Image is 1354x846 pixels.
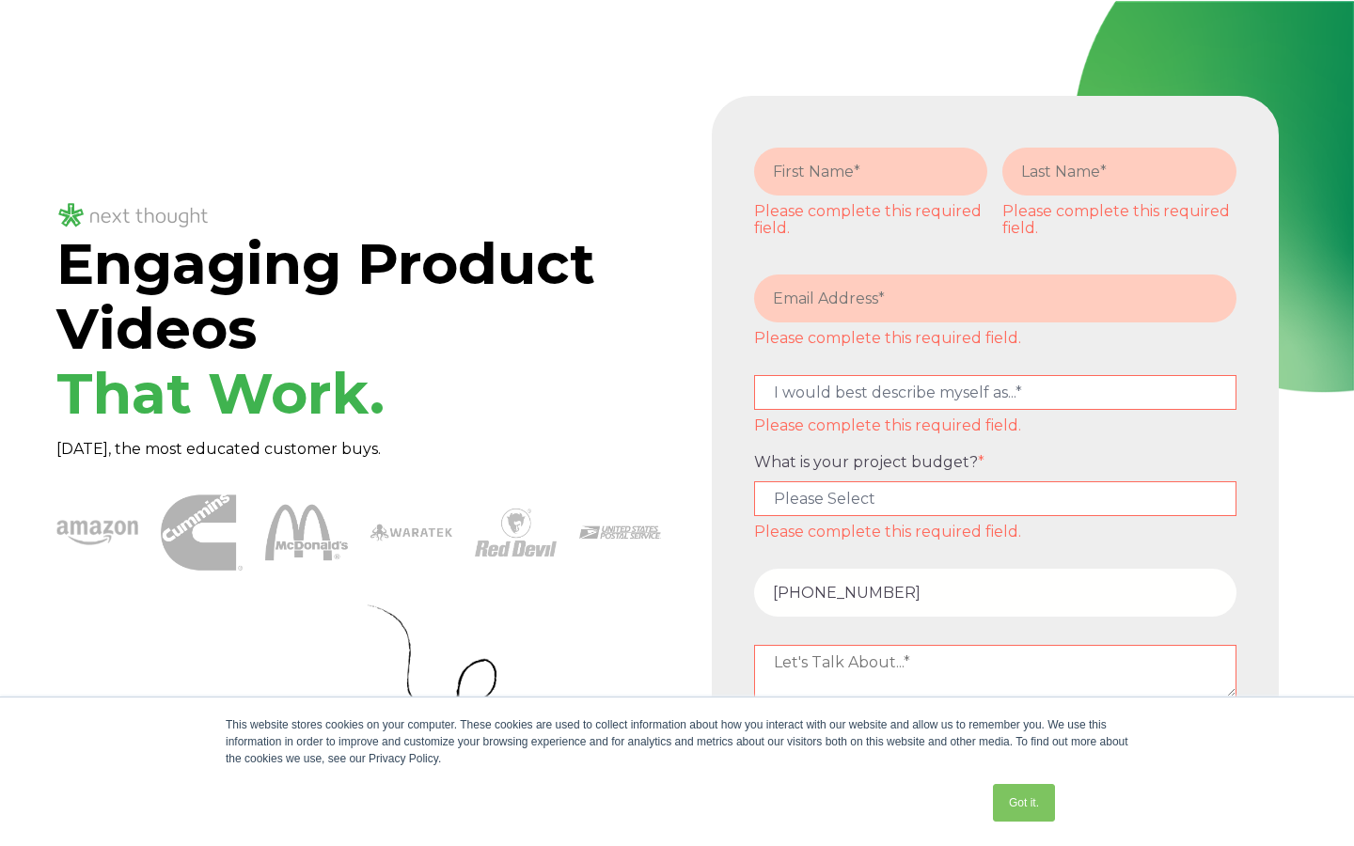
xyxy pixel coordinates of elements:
[56,492,138,573] img: amazon-1
[754,524,1236,540] label: Please complete this required field.
[367,603,649,775] img: Curly Arrow
[754,274,1236,322] input: Email Address*
[265,492,347,573] img: McDonalds 1
[754,330,1236,347] label: Please complete this required field.
[754,203,988,237] label: Please complete this required field.
[56,440,381,458] span: [DATE], the most educated customer buys.
[370,492,452,573] img: Waratek logo
[754,569,1236,617] input: Phone number*
[754,453,978,471] span: What is your project budget?
[56,229,595,428] span: Engaging Product Videos
[56,359,385,428] span: That Work.
[579,492,661,573] img: USPS
[754,417,1236,434] label: Please complete this required field.
[754,148,988,196] input: First Name*
[161,492,243,573] img: Cummins
[1002,203,1236,237] label: Please complete this required field.
[993,784,1055,822] a: Got it.
[475,492,557,573] img: Red Devil
[226,716,1128,767] div: This website stores cookies on your computer. These cookies are used to collect information about...
[56,200,211,231] img: NT_Logo_LightMode
[1002,148,1236,196] input: Last Name*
